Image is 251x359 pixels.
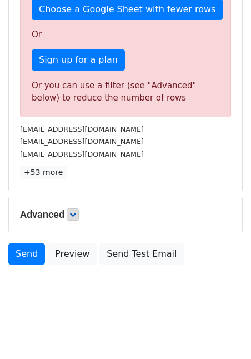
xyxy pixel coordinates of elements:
iframe: Chat Widget [195,306,251,359]
small: [EMAIL_ADDRESS][DOMAIN_NAME] [20,150,144,158]
a: +53 more [20,166,67,179]
h5: Advanced [20,208,231,221]
p: Or [32,29,219,41]
small: [EMAIL_ADDRESS][DOMAIN_NAME] [20,137,144,146]
a: Send [8,243,45,265]
a: Preview [48,243,97,265]
small: [EMAIL_ADDRESS][DOMAIN_NAME] [20,125,144,133]
div: Or you can use a filter (see "Advanced" below) to reduce the number of rows [32,79,219,104]
a: Send Test Email [99,243,184,265]
a: Sign up for a plan [32,49,125,71]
